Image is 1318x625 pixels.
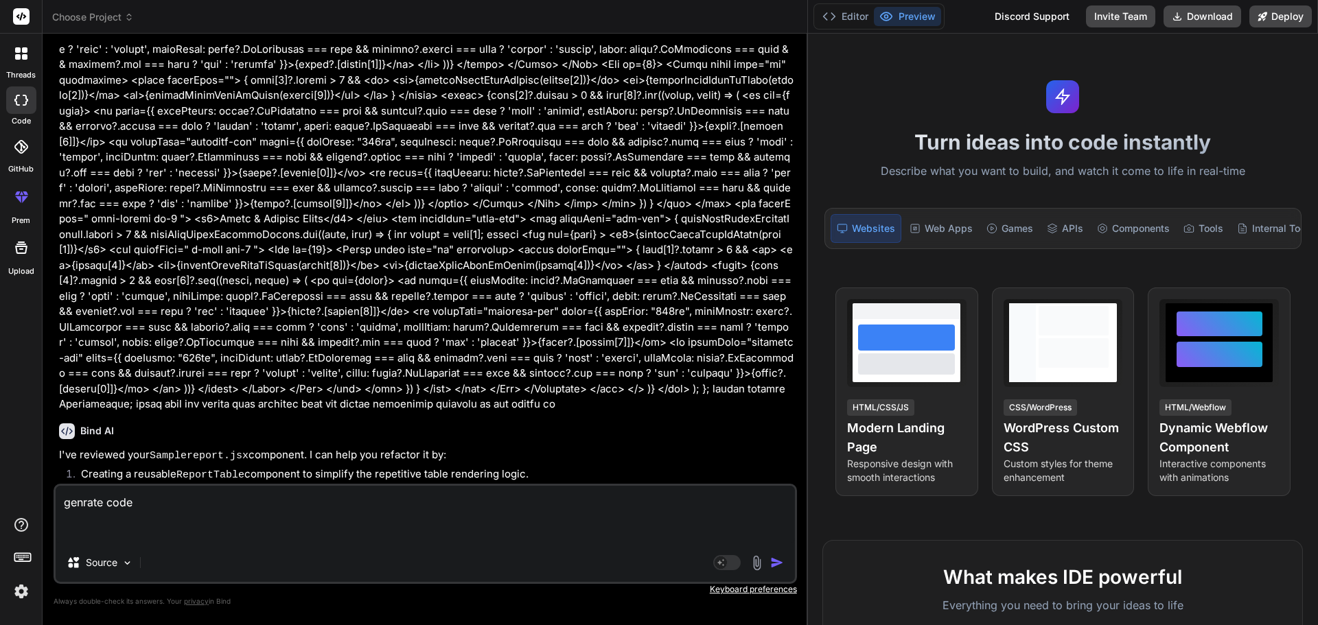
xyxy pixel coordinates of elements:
[1004,457,1123,484] p: Custom styles for theme enhancement
[845,597,1280,613] p: Everything you need to bring your ideas to life
[54,584,797,595] p: Keyboard preferences
[1159,399,1232,416] div: HTML/Webflow
[1159,457,1279,484] p: Interactive components with animations
[770,556,784,569] img: icon
[80,424,114,438] h6: Bind AI
[847,418,967,457] h4: Modern Landing Page
[981,214,1039,243] div: Games
[10,580,33,603] img: settings
[817,7,874,26] button: Editor
[749,555,765,571] img: attachment
[845,563,1280,591] h2: What makes IDE powerful
[86,556,117,569] p: Source
[1159,418,1279,457] h4: Dynamic Webflow Component
[1004,399,1077,416] div: CSS/WordPress
[1249,5,1312,27] button: Deploy
[1041,214,1089,243] div: APIs
[8,163,34,175] label: GitHub
[12,215,30,226] label: prem
[52,10,134,24] span: Choose Project
[59,447,794,464] p: I've reviewed your component. I can help you refactor it by:
[70,467,794,486] li: Creating a reusable component to simplify the repetitive table rendering logic.
[8,266,34,277] label: Upload
[1091,214,1175,243] div: Components
[904,214,978,243] div: Web Apps
[1086,5,1155,27] button: Invite Team
[874,7,941,26] button: Preview
[56,486,795,543] textarea: genrate code
[816,130,1310,154] h1: Turn ideas into code instantly
[150,450,248,462] code: Samplereport.jsx
[986,5,1078,27] div: Discord Support
[54,595,797,608] p: Always double-check its answers. Your in Bind
[816,163,1310,180] p: Describe what you want to build, and watch it come to life in real-time
[1178,214,1229,243] div: Tools
[847,457,967,484] p: Responsive design with smooth interactions
[184,597,209,605] span: privacy
[122,557,133,569] img: Pick Models
[6,69,36,81] label: threads
[847,399,914,416] div: HTML/CSS/JS
[1164,5,1241,27] button: Download
[176,469,244,481] code: ReportTable
[831,214,901,243] div: Websites
[1004,418,1123,457] h4: WordPress Custom CSS
[12,115,31,127] label: code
